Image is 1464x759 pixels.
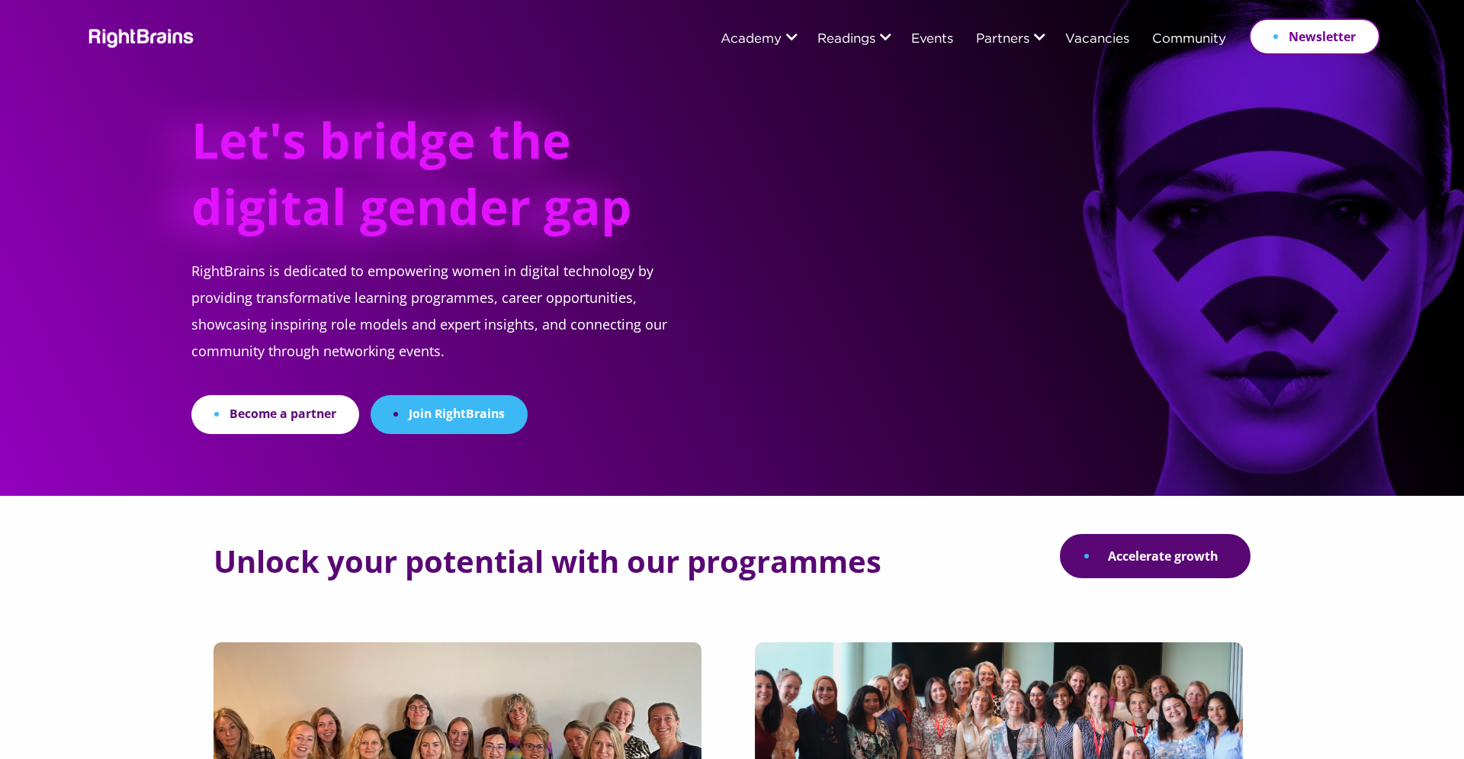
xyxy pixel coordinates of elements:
a: Vacancies [1065,33,1129,47]
a: Events [911,33,953,47]
a: Newsletter [1249,18,1380,55]
img: Rightbrains [84,26,194,48]
a: Academy [721,33,782,47]
a: Become a partner [191,395,359,434]
a: Readings [817,33,875,47]
a: Join RightBrains [371,395,528,434]
a: Accelerate growth [1060,534,1250,578]
a: Partners [976,33,1029,47]
p: RightBrains is dedicated to empowering women in digital technology by providing transformative le... [191,258,704,395]
a: Community [1152,33,1226,47]
h1: Let's bridge the digital gender gap [191,107,648,258]
h2: Unlock your potential with our programmes [213,545,881,578]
